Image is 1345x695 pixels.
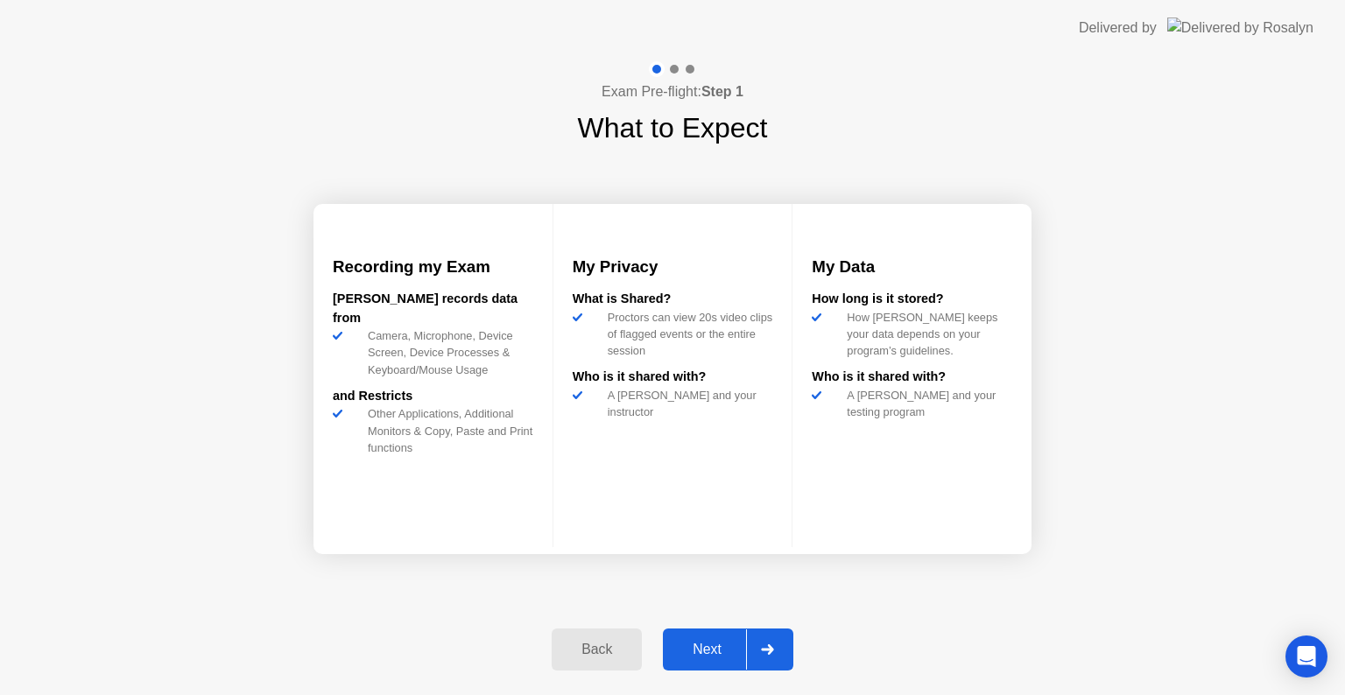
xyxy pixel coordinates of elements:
[1167,18,1313,38] img: Delivered by Rosalyn
[573,368,773,387] div: Who is it shared with?
[1079,18,1157,39] div: Delivered by
[361,405,533,456] div: Other Applications, Additional Monitors & Copy, Paste and Print functions
[573,255,773,279] h3: My Privacy
[333,290,533,327] div: [PERSON_NAME] records data from
[557,642,637,657] div: Back
[812,255,1012,279] h3: My Data
[663,628,793,670] button: Next
[361,327,533,378] div: Camera, Microphone, Device Screen, Device Processes & Keyboard/Mouse Usage
[601,309,773,360] div: Proctors can view 20s video clips of flagged events or the entire session
[552,628,642,670] button: Back
[333,387,533,406] div: and Restricts
[701,84,743,99] b: Step 1
[601,387,773,420] div: A [PERSON_NAME] and your instructor
[812,290,1012,309] div: How long is it stored?
[1285,635,1327,677] div: Open Intercom Messenger
[812,368,1012,387] div: Who is it shared with?
[573,290,773,309] div: What is Shared?
[840,387,1012,420] div: A [PERSON_NAME] and your testing program
[578,107,768,149] h1: What to Expect
[602,81,743,102] h4: Exam Pre-flight:
[840,309,1012,360] div: How [PERSON_NAME] keeps your data depends on your program’s guidelines.
[333,255,533,279] h3: Recording my Exam
[668,642,746,657] div: Next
